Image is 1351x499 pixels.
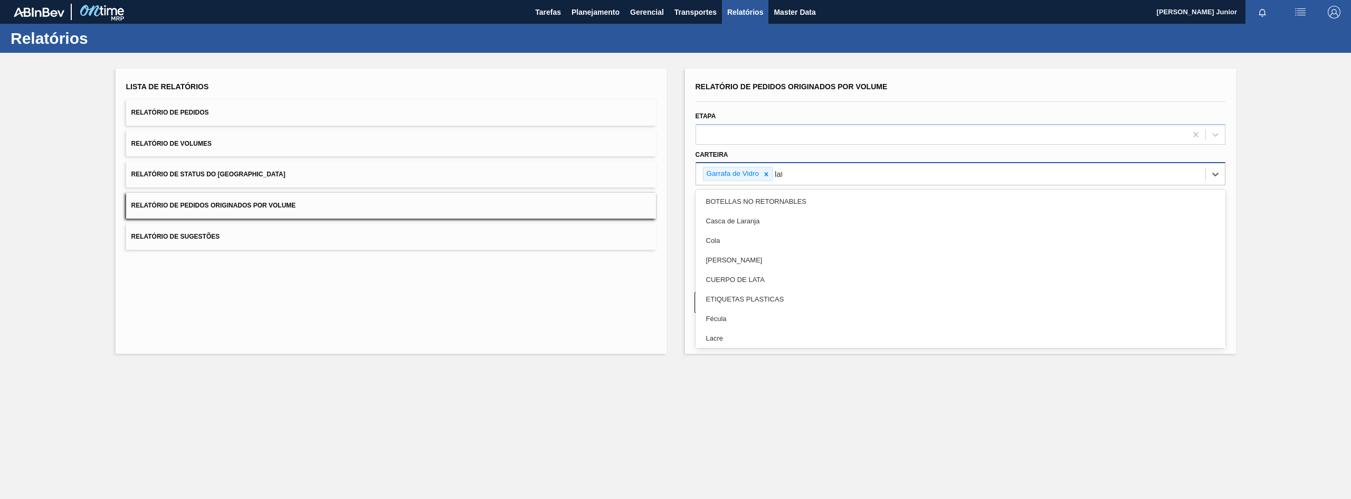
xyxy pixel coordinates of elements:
[696,151,728,158] label: Carteira
[703,167,761,181] div: Garrafa de Vidro
[774,6,815,18] span: Master Data
[131,233,220,240] span: Relatório de Sugestões
[131,171,286,178] span: Relatório de Status do [GEOGRAPHIC_DATA]
[126,193,656,219] button: Relatório de Pedidos Originados por Volume
[696,328,1225,348] div: Lacre
[630,6,664,18] span: Gerencial
[14,7,64,17] img: TNhmsLtSVTkK8tSr43FrP2fwEKptu5GPRR3wAAAABJRU5ErkJggg==
[696,289,1225,309] div: ETIQUETAS PLASTICAS
[126,162,656,187] button: Relatório de Status do [GEOGRAPHIC_DATA]
[1294,6,1307,18] img: userActions
[126,82,209,91] span: Lista de Relatórios
[131,109,209,116] span: Relatório de Pedidos
[694,292,955,313] button: Limpar
[696,192,1225,211] div: BOTELLAS NO RETORNABLES
[126,100,656,126] button: Relatório de Pedidos
[1245,5,1279,20] button: Notificações
[696,82,888,91] span: Relatório de Pedidos Originados por Volume
[696,309,1225,328] div: Fécula
[674,6,717,18] span: Transportes
[131,202,296,209] span: Relatório de Pedidos Originados por Volume
[696,112,716,120] label: Etapa
[572,6,620,18] span: Planejamento
[11,32,198,44] h1: Relatórios
[696,211,1225,231] div: Casca de Laranja
[696,250,1225,270] div: [PERSON_NAME]
[696,231,1225,250] div: Cola
[131,140,212,147] span: Relatório de Volumes
[126,131,656,157] button: Relatório de Volumes
[535,6,561,18] span: Tarefas
[696,270,1225,289] div: CUERPO DE LATA
[1328,6,1340,18] img: Logout
[126,224,656,250] button: Relatório de Sugestões
[727,6,763,18] span: Relatórios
